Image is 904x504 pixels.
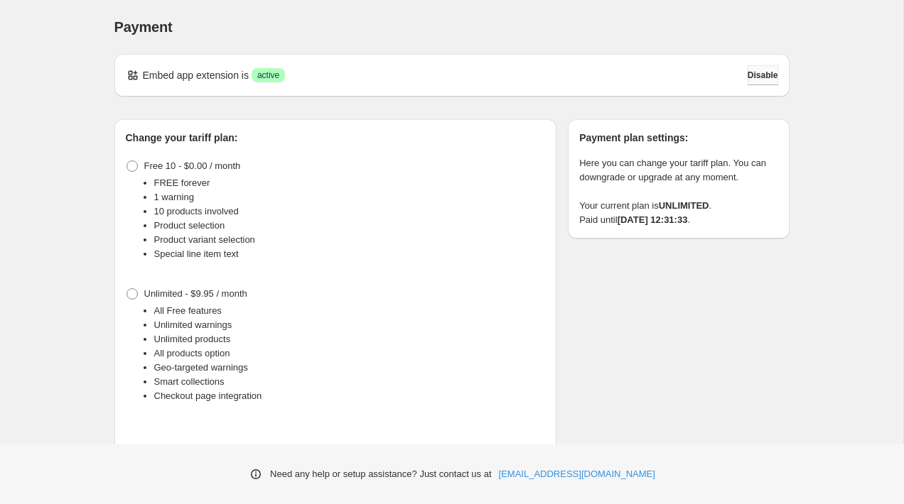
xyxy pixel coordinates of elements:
[154,204,546,219] li: 10 products involved
[154,346,546,361] li: All products option
[748,70,778,81] span: Disable
[143,68,249,82] p: Embed app extension is
[154,233,546,247] li: Product variant selection
[748,65,778,85] button: Disable
[579,131,777,145] h2: Payment plan settings:
[144,288,247,299] span: Unlimited - $9.95 / month
[154,219,546,233] li: Product selection
[154,332,546,346] li: Unlimited products
[659,200,709,211] strong: UNLIMITED
[579,213,777,227] p: Paid until .
[499,467,655,481] a: [EMAIL_ADDRESS][DOMAIN_NAME]
[579,156,777,185] p: Here you can change your tariff plan. You can downgrade or upgrade at any moment.
[154,318,546,332] li: Unlimited warnings
[114,19,173,35] span: Payment
[154,389,546,403] li: Checkout page integration
[154,176,546,190] li: FREE forever
[144,160,241,171] span: Free 10 - $0.00 / month
[618,214,688,225] strong: [DATE] 12:31:33
[154,190,546,204] li: 1 warning
[154,247,546,261] li: Special line item text
[257,70,279,81] span: active
[154,361,546,375] li: Geo-targeted warnings
[126,131,546,145] h2: Change your tariff plan:
[154,375,546,389] li: Smart collections
[154,304,546,318] li: All Free features
[579,199,777,213] p: Your current plan is .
